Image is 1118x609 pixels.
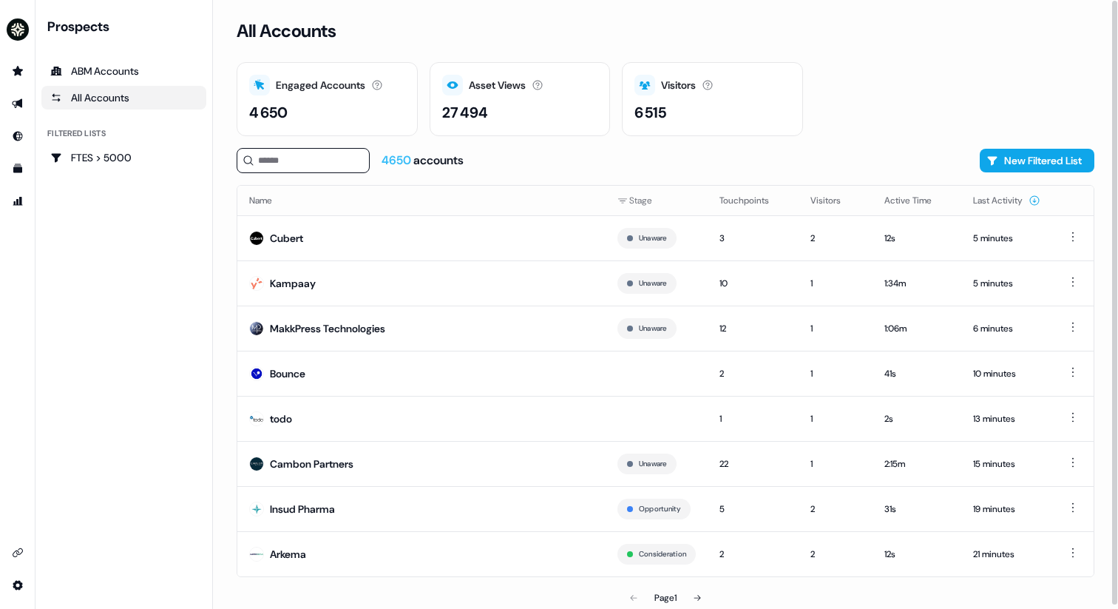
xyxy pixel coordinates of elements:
a: Go to prospects [6,59,30,83]
div: 10 [719,276,787,291]
button: Active Time [884,187,949,214]
div: 5 minutes [973,231,1040,246]
div: 21 minutes [973,547,1040,562]
button: Opportunity [639,502,681,516]
div: 1 [810,366,861,381]
div: 31s [884,502,949,517]
div: Page 1 [654,591,677,605]
div: 5 minutes [973,276,1040,291]
div: 1 [719,411,787,426]
button: Last Activity [973,187,1040,214]
a: ABM Accounts [41,59,206,83]
div: 3 [719,231,787,246]
div: Filtered lists [47,127,106,140]
button: Touchpoints [719,187,787,214]
div: Engaged Accounts [276,78,365,93]
div: Cubert [270,231,303,246]
div: 2 [810,502,861,517]
div: Bounce [270,366,305,381]
h3: All Accounts [237,20,336,42]
button: Unaware [639,322,667,335]
a: All accounts [41,86,206,110]
button: New Filtered List [980,149,1094,172]
div: 2 [810,231,861,246]
div: 1 [810,411,861,426]
div: 1 [810,276,861,291]
div: 1 [810,321,861,336]
div: 6 minutes [973,321,1040,336]
div: 12s [884,547,949,562]
div: 2 [719,366,787,381]
div: accounts [382,152,464,169]
div: 27 494 [442,101,488,124]
div: 2 [810,547,861,562]
div: 10 minutes [973,366,1040,381]
a: Go to Inbound [6,124,30,148]
div: 13 minutes [973,411,1040,426]
div: 6 515 [634,101,666,124]
div: todo [270,411,292,426]
div: 12s [884,231,949,246]
th: Name [237,186,606,215]
div: 2 [719,547,787,562]
div: 1:06m [884,321,949,336]
div: 19 minutes [973,502,1040,517]
button: Unaware [639,457,667,471]
div: 1 [810,457,861,471]
a: Go to attribution [6,189,30,213]
button: Visitors [810,187,858,214]
a: Go to FTES > 5000 [41,146,206,169]
div: Prospects [47,18,206,36]
div: MakkPress Technologies [270,321,385,336]
div: Asset Views [469,78,526,93]
div: FTES > 5000 [50,150,197,165]
div: 2:15m [884,457,949,471]
div: Insud Pharma [270,502,335,517]
button: Unaware [639,277,667,290]
div: 5 [719,502,787,517]
span: 4650 [382,152,413,168]
div: 12 [719,321,787,336]
div: 1:34m [884,276,949,291]
div: 4 650 [249,101,288,124]
a: Go to templates [6,157,30,181]
a: Go to outbound experience [6,92,30,115]
button: Unaware [639,232,667,245]
div: Visitors [661,78,696,93]
div: All Accounts [50,90,197,105]
div: 2s [884,411,949,426]
div: ABM Accounts [50,64,197,78]
div: Cambon Partners [270,457,353,471]
div: 15 minutes [973,457,1040,471]
a: Go to integrations [6,541,30,565]
a: Go to integrations [6,573,30,597]
div: Kampaay [270,276,316,291]
div: Stage [617,193,696,208]
div: 22 [719,457,787,471]
div: 41s [884,366,949,381]
div: Arkema [270,547,306,562]
button: Consideration [639,548,686,561]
